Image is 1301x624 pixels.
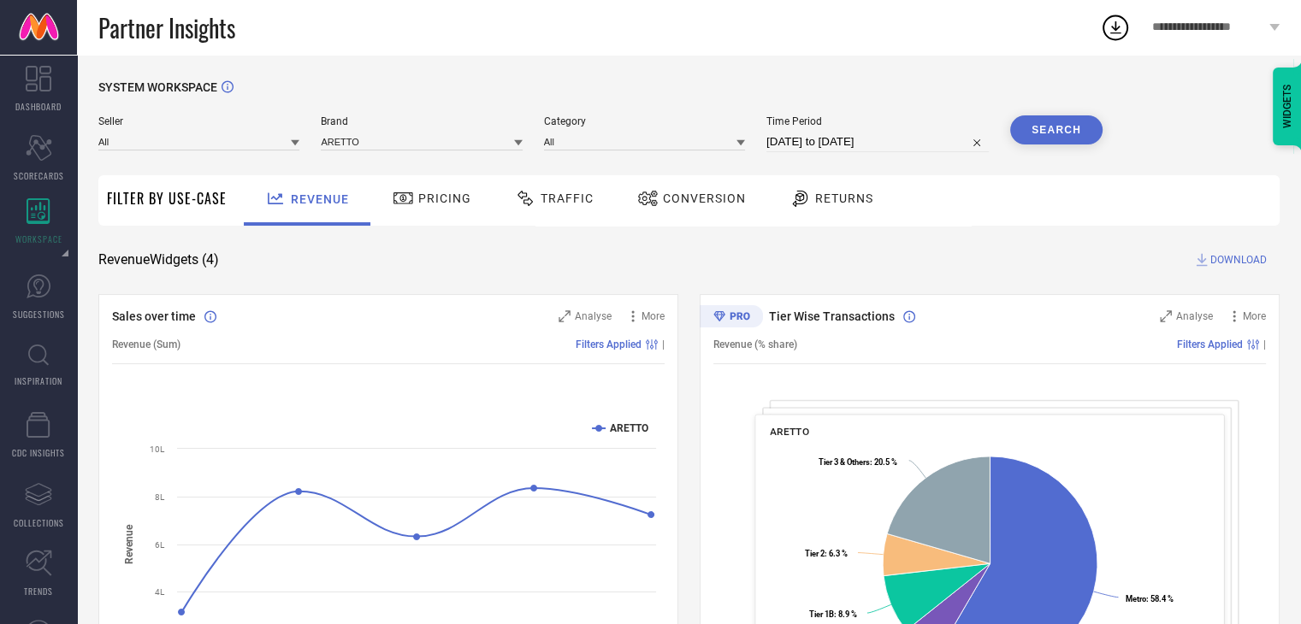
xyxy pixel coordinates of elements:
[123,523,135,563] tspan: Revenue
[112,338,180,350] span: Revenue (Sum)
[155,540,165,550] text: 6L
[559,310,571,322] svg: Zoom
[107,188,227,209] span: Filter By Use-Case
[155,587,165,597] text: 4L
[15,233,62,245] span: WORKSPACE
[291,192,349,206] span: Revenue
[700,305,763,331] div: Premium
[544,115,745,127] span: Category
[815,191,873,205] span: Returns
[24,585,53,598] span: TRENDS
[541,191,594,205] span: Traffic
[15,100,62,113] span: DASHBOARD
[805,549,825,558] tspan: Tier 2
[809,609,857,619] text: : 8.9 %
[1177,338,1243,350] span: Filters Applied
[1100,12,1131,43] div: Open download list
[1243,310,1266,322] span: More
[662,338,665,350] span: |
[769,309,895,323] span: Tier Wise Transactions
[13,308,65,321] span: SUGGESTIONS
[418,191,471,205] span: Pricing
[713,338,797,350] span: Revenue (% share)
[663,191,746,205] span: Conversion
[809,609,834,619] tspan: Tier 1B
[98,10,235,45] span: Partner Insights
[1176,310,1213,322] span: Analyse
[14,516,64,529] span: COLLECTIONS
[766,115,989,127] span: Time Period
[1263,338,1266,350] span: |
[805,549,848,558] text: : 6.3 %
[818,457,869,467] tspan: Tier 3 & Others
[98,80,217,94] span: SYSTEM WORKSPACE
[770,426,809,438] span: ARETTO
[112,309,196,323] span: Sales over time
[12,446,65,459] span: CDC INSIGHTS
[14,169,64,182] span: SCORECARDS
[150,444,165,454] text: 10L
[98,251,219,268] span: Revenue Widgets ( 4 )
[610,422,648,434] text: ARETTO
[576,338,642,350] span: Filters Applied
[766,132,989,152] input: Select time period
[155,492,165,502] text: 8L
[98,115,299,127] span: Seller
[818,457,896,467] text: : 20.5 %
[321,115,522,127] span: Brand
[1210,251,1267,268] span: DOWNLOAD
[1160,310,1172,322] svg: Zoom
[1126,594,1146,603] tspan: Metro
[642,310,665,322] span: More
[1010,115,1103,144] button: Search
[575,310,612,322] span: Analyse
[15,374,62,387] span: INSPIRATION
[1126,594,1174,603] text: : 58.4 %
